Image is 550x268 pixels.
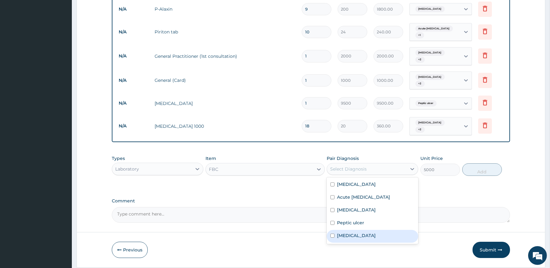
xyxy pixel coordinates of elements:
td: N/A [116,120,151,132]
label: Pair Diagnosis [327,155,359,161]
span: [MEDICAL_DATA] [415,120,445,126]
label: Unit Price [420,155,443,161]
label: [MEDICAL_DATA] [337,181,376,187]
div: FBC [209,166,218,172]
button: Add [462,163,502,176]
span: We're online! [36,79,86,142]
button: Previous [112,242,148,258]
label: Types [112,156,125,161]
textarea: Type your message and hit 'Enter' [3,171,119,192]
td: Piriton tab [151,26,298,38]
span: Acute [MEDICAL_DATA] [415,26,453,32]
span: Peptic ulcer [415,100,437,107]
td: N/A [116,26,151,38]
div: Chat with us now [32,35,105,43]
label: Acute [MEDICAL_DATA] [337,194,390,200]
span: [MEDICAL_DATA] [415,6,445,12]
td: N/A [116,3,151,15]
td: General Practitioner (1st consultation) [151,50,298,62]
td: N/A [116,97,151,109]
div: Minimize live chat window [102,3,117,18]
td: [MEDICAL_DATA] [151,97,298,110]
span: [MEDICAL_DATA] [415,50,445,56]
span: + 2 [415,127,425,133]
label: Comment [112,198,510,204]
td: N/A [116,75,151,86]
div: Laboratory [115,166,139,172]
label: Item [206,155,216,161]
td: General (Card) [151,74,298,87]
button: Submit [473,242,510,258]
td: N/A [116,50,151,62]
span: + 1 [415,32,424,38]
label: [MEDICAL_DATA] [337,232,376,239]
td: P-Alaxin [151,3,298,15]
span: + 2 [415,81,425,87]
img: d_794563401_company_1708531726252_794563401 [12,31,25,47]
span: [MEDICAL_DATA] [415,74,445,80]
div: Select Diagnosis [330,166,367,172]
label: [MEDICAL_DATA] [337,207,376,213]
td: [MEDICAL_DATA] 1000 [151,120,298,132]
span: + 2 [415,57,425,63]
label: Peptic ulcer [337,220,364,226]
